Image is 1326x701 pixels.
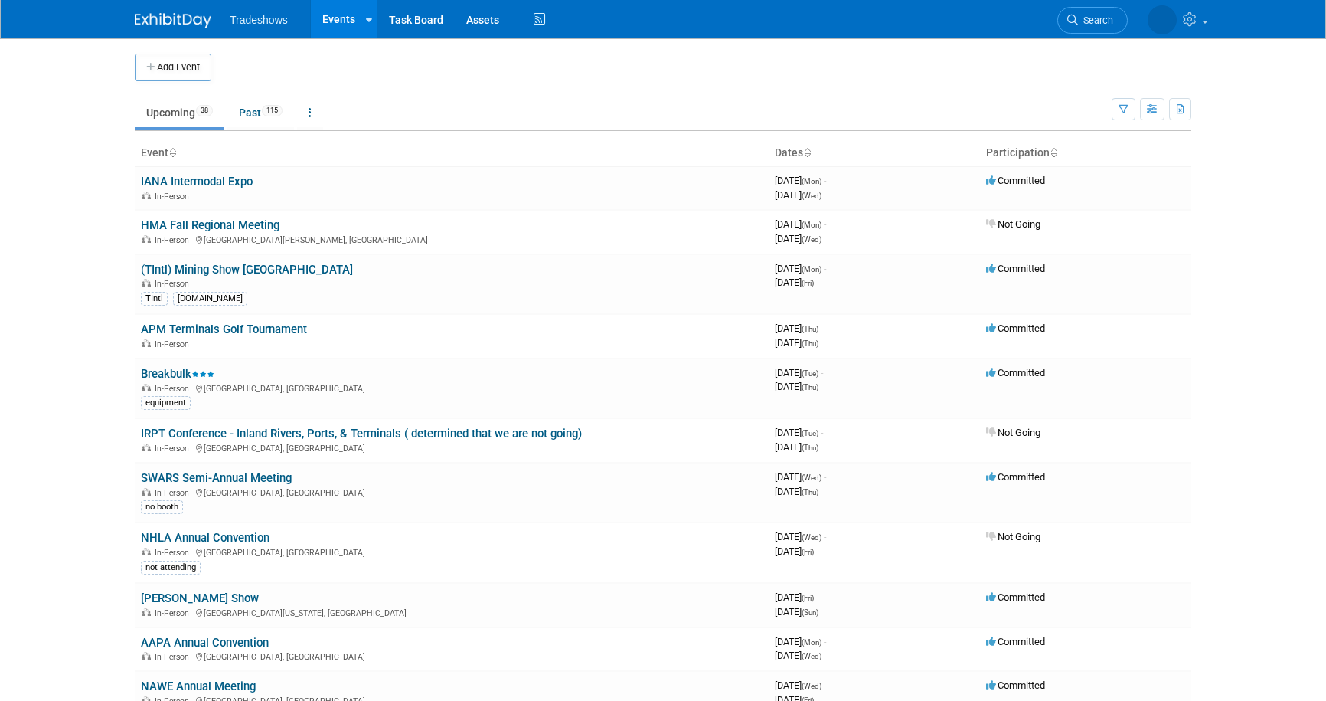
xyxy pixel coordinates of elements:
[1050,146,1057,159] a: Sort by Participation Type
[168,146,176,159] a: Sort by Event Name
[155,384,194,394] span: In-Person
[802,339,818,348] span: (Thu)
[135,54,211,81] button: Add Event
[142,339,151,347] img: In-Person Event
[775,337,818,349] span: [DATE]
[230,14,288,26] span: Tradeshows
[775,650,821,661] span: [DATE]
[802,533,821,542] span: (Wed)
[802,177,821,185] span: (Mon)
[141,650,763,662] div: [GEOGRAPHIC_DATA], [GEOGRAPHIC_DATA]
[775,263,826,274] span: [DATE]
[986,471,1045,483] span: Committed
[775,606,818,617] span: [DATE]
[775,381,818,392] span: [DATE]
[986,427,1040,438] span: Not Going
[775,531,826,542] span: [DATE]
[141,292,168,306] div: TIntl
[769,140,980,166] th: Dates
[802,594,814,602] span: (Fri)
[802,488,818,496] span: (Thu)
[821,367,823,378] span: -
[824,218,826,230] span: -
[986,591,1045,603] span: Committed
[775,486,818,497] span: [DATE]
[775,175,826,186] span: [DATE]
[135,13,211,28] img: ExhibitDay
[980,140,1191,166] th: Participation
[986,367,1045,378] span: Committed
[155,279,194,289] span: In-Person
[141,561,201,575] div: not attending
[986,680,1045,691] span: Committed
[803,146,811,159] a: Sort by Start Date
[155,339,194,349] span: In-Person
[1057,7,1128,34] a: Search
[775,427,823,438] span: [DATE]
[821,427,823,438] span: -
[775,545,814,557] span: [DATE]
[141,545,763,558] div: [GEOGRAPHIC_DATA], [GEOGRAPHIC_DATA]
[1148,5,1177,34] img: Kay Reynolds
[141,500,183,514] div: no booth
[155,488,194,498] span: In-Person
[802,608,818,617] span: (Sun)
[155,548,194,558] span: In-Person
[802,265,821,274] span: (Mon)
[155,235,194,245] span: In-Person
[802,383,818,391] span: (Thu)
[816,591,818,603] span: -
[155,192,194,201] span: In-Person
[142,192,151,199] img: In-Person Event
[141,233,763,245] div: [GEOGRAPHIC_DATA][PERSON_NAME], [GEOGRAPHIC_DATA]
[142,444,151,451] img: In-Person Event
[141,441,763,454] div: [GEOGRAPHIC_DATA], [GEOGRAPHIC_DATA]
[141,218,279,232] a: HMA Fall Regional Meeting
[802,652,821,660] span: (Wed)
[141,636,269,650] a: AAPA Annual Convention
[775,591,818,603] span: [DATE]
[142,608,151,616] img: In-Person Event
[141,427,582,441] a: IRPT Conference - Inland Rivers, Ports, & Terminals ( determined that we are not going)
[141,486,763,498] div: [GEOGRAPHIC_DATA], [GEOGRAPHIC_DATA]
[986,323,1045,334] span: Committed
[775,189,821,201] span: [DATE]
[1078,15,1113,26] span: Search
[986,263,1045,274] span: Committed
[802,279,814,287] span: (Fri)
[141,396,191,410] div: equipment
[824,531,826,542] span: -
[802,221,821,229] span: (Mon)
[196,105,213,116] span: 38
[142,488,151,496] img: In-Person Event
[141,367,214,381] a: Breakbulk
[802,235,821,244] span: (Wed)
[986,531,1040,542] span: Not Going
[141,680,256,693] a: NAWE Annual Meeting
[155,444,194,454] span: In-Person
[142,235,151,243] img: In-Person Event
[802,682,821,690] span: (Wed)
[173,292,247,306] div: [DOMAIN_NAME]
[802,429,818,437] span: (Tue)
[802,192,821,200] span: (Wed)
[824,471,826,483] span: -
[824,175,826,186] span: -
[142,279,151,287] img: In-Person Event
[141,175,253,188] a: IANA Intermodal Expo
[141,531,269,545] a: NHLA Annual Convention
[802,369,818,378] span: (Tue)
[141,471,292,485] a: SWARS Semi-Annual Meeting
[141,591,259,605] a: [PERSON_NAME] Show
[775,323,823,334] span: [DATE]
[802,638,821,647] span: (Mon)
[155,652,194,662] span: In-Person
[142,652,151,660] img: In-Person Event
[775,680,826,691] span: [DATE]
[775,636,826,647] span: [DATE]
[775,277,814,288] span: [DATE]
[262,105,283,116] span: 115
[775,367,823,378] span: [DATE]
[824,263,826,274] span: -
[155,608,194,618] span: In-Person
